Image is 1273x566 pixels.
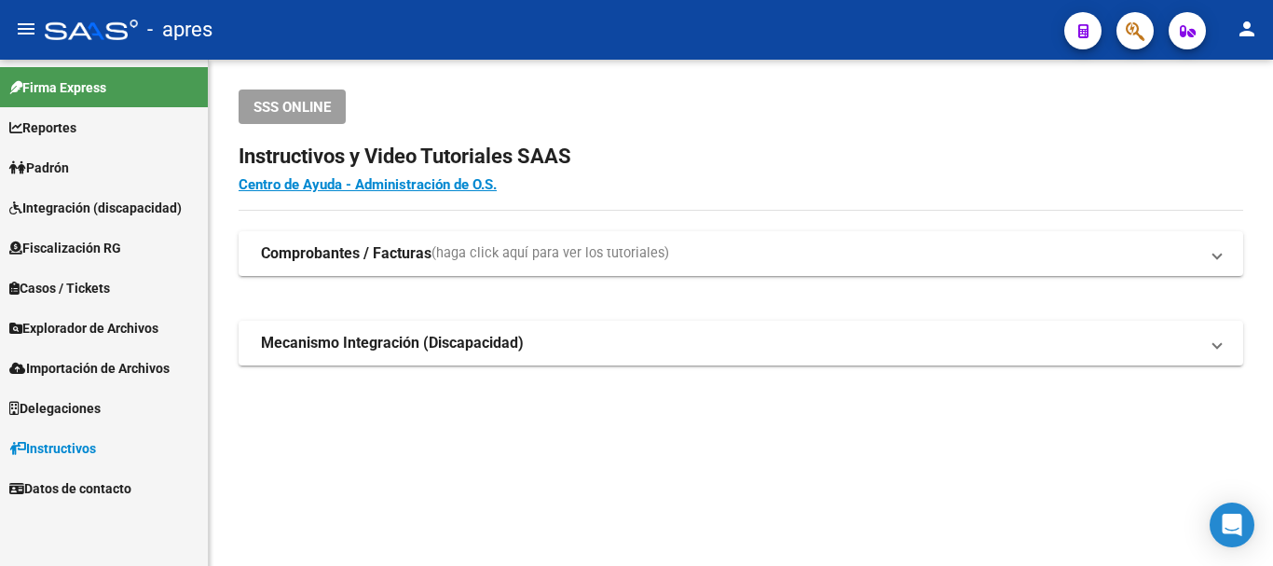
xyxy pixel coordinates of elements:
[9,318,158,338] span: Explorador de Archivos
[239,176,497,193] a: Centro de Ayuda - Administración de O.S.
[261,243,431,264] strong: Comprobantes / Facturas
[9,77,106,98] span: Firma Express
[239,321,1243,366] mat-expansion-panel-header: Mecanismo Integración (Discapacidad)
[147,9,212,50] span: - apres
[253,99,331,116] span: SSS ONLINE
[261,333,524,353] strong: Mecanismo Integración (Discapacidad)
[9,198,182,218] span: Integración (discapacidad)
[9,478,131,499] span: Datos de contacto
[1210,503,1254,547] div: Open Intercom Messenger
[15,18,37,40] mat-icon: menu
[9,238,121,258] span: Fiscalización RG
[431,243,669,264] span: (haga click aquí para ver los tutoriales)
[1236,18,1258,40] mat-icon: person
[9,358,170,379] span: Importación de Archivos
[239,231,1243,276] mat-expansion-panel-header: Comprobantes / Facturas(haga click aquí para ver los tutoriales)
[9,438,96,459] span: Instructivos
[9,398,101,419] span: Delegaciones
[9,117,76,138] span: Reportes
[9,278,110,298] span: Casos / Tickets
[239,90,346,124] button: SSS ONLINE
[239,139,1243,174] h2: Instructivos y Video Tutoriales SAAS
[9,158,69,178] span: Padrón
